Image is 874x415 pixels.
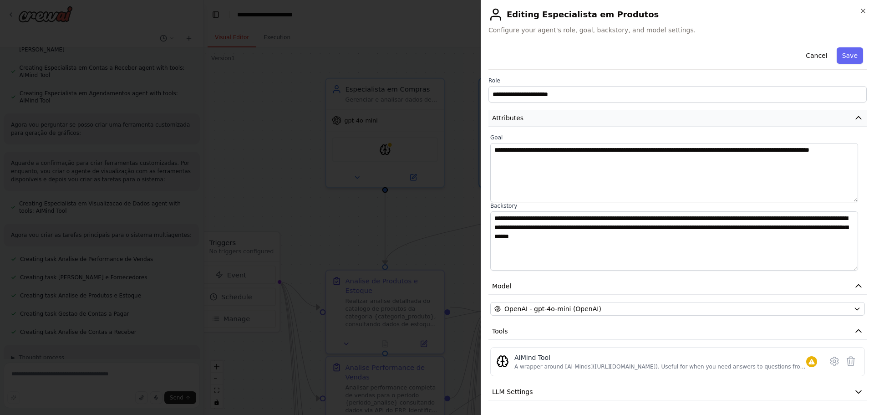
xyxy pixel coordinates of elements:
[843,353,859,369] button: Delete tool
[492,327,508,336] span: Tools
[826,353,843,369] button: Configure tool
[488,278,867,295] button: Model
[837,47,863,64] button: Save
[800,47,833,64] button: Cancel
[490,302,865,316] button: OpenAI - gpt-4o-mini (OpenAI)
[490,134,865,141] label: Goal
[488,77,867,84] label: Role
[514,353,806,362] div: AIMind Tool
[488,26,867,35] span: Configure your agent's role, goal, backstory, and model settings.
[488,384,867,400] button: LLM Settings
[504,304,601,313] span: OpenAI - gpt-4o-mini (OpenAI)
[490,202,865,210] label: Backstory
[514,363,806,370] div: A wrapper around [AI-Minds]([URL][DOMAIN_NAME]). Useful for when you need answers to questions fr...
[488,7,867,22] h2: Editing Especialista em Produtos
[492,113,523,123] span: Attributes
[488,110,867,127] button: Attributes
[488,323,867,340] button: Tools
[492,387,533,396] span: LLM Settings
[492,282,511,291] span: Model
[496,355,509,368] img: AIMindTool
